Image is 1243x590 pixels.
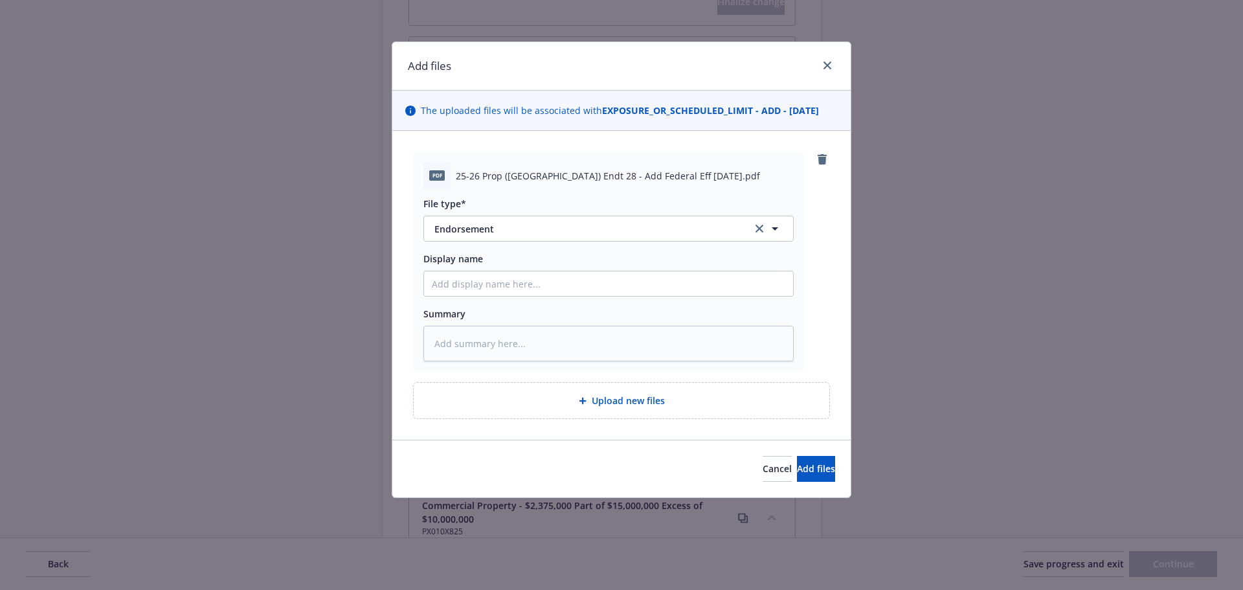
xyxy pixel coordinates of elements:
[423,198,466,210] span: File type*
[413,382,830,419] div: Upload new files
[434,222,734,236] span: Endorsement
[763,456,792,482] button: Cancel
[408,58,451,74] h1: Add files
[763,462,792,475] span: Cancel
[423,308,465,320] span: Summary
[797,456,835,482] button: Add files
[424,271,793,296] input: Add display name here...
[456,169,760,183] span: 25-26 Prop ([GEOGRAPHIC_DATA]) Endt 28 - Add Federal Eff [DATE].pdf
[797,462,835,475] span: Add files
[423,253,483,265] span: Display name
[423,216,794,242] button: Endorsementclear selection
[814,152,830,167] a: remove
[421,104,819,117] span: The uploaded files will be associated with
[592,394,665,407] span: Upload new files
[602,104,819,117] strong: EXPOSURE_OR_SCHEDULED_LIMIT - ADD - [DATE]
[820,58,835,73] a: close
[752,221,767,236] a: clear selection
[429,170,445,180] span: pdf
